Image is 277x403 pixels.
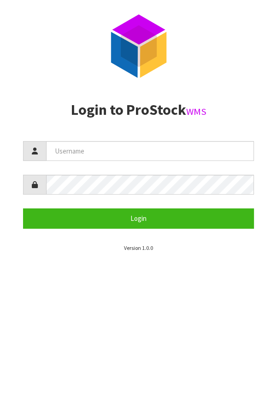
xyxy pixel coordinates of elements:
h2: Login to ProStock [23,102,254,118]
small: WMS [186,106,206,118]
small: Version 1.0.0 [124,244,153,251]
input: Username [46,141,254,161]
img: ProStock Cube [104,12,173,81]
button: Login [23,208,254,228]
